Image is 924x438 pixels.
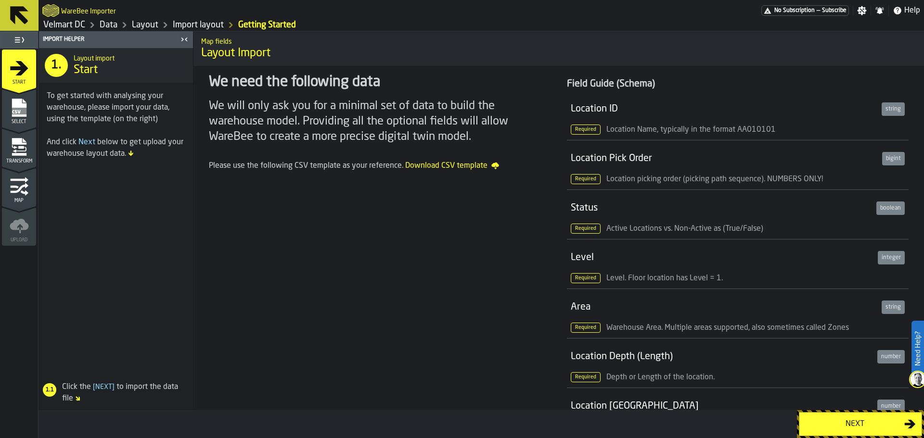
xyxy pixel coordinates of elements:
[904,5,920,16] span: Help
[2,89,36,127] li: menu Select
[882,102,905,116] div: string
[606,126,776,134] span: Location Name, typically in the format AA010101
[2,33,36,47] label: button-toggle-Toggle Full Menu
[193,31,924,66] div: title-Layout Import
[74,63,98,78] span: Start
[209,74,551,91] div: We need the following data
[871,6,888,15] label: button-toggle-Notifications
[93,384,95,390] span: [
[112,384,115,390] span: ]
[761,5,849,16] div: Menu Subscription
[571,125,601,135] span: Required
[571,273,601,283] span: Required
[606,225,763,233] span: Active Locations vs. Non-Active as (True/False)
[571,323,601,333] span: Required
[209,99,551,145] div: We will only ask you for a minimal set of data to build the warehouse model. Providing all the op...
[571,400,873,413] div: Location [GEOGRAPHIC_DATA]
[238,20,296,30] a: link-to-/wh/i/f27944ef-e44e-4cb8-aca8-30c52093261f/import/layout
[201,36,916,46] h2: Sub Title
[606,324,849,332] span: Warehouse Area. Multiple areas supported, also sometimes called Zones
[2,159,36,164] span: Transform
[571,224,601,234] span: Required
[877,400,905,413] div: number
[100,20,117,30] a: link-to-/wh/i/f27944ef-e44e-4cb8-aca8-30c52093261f/data
[39,48,193,83] div: title-Start
[882,300,905,314] div: string
[606,175,823,183] span: Location picking order (picking path sequence). NUMBERS ONLY!
[853,6,871,15] label: button-toggle-Settings
[78,138,95,146] span: Next
[774,7,815,14] span: No Subscription
[45,54,68,77] div: 1.
[43,387,56,393] span: 1.1
[805,418,904,430] div: Next
[74,53,185,63] h2: Sub Title
[39,381,189,404] div: Click the to import the data file
[201,46,916,61] span: Layout Import
[43,20,85,30] a: link-to-/wh/i/f27944ef-e44e-4cb8-aca8-30c52093261f
[2,207,36,246] li: menu Upload
[47,137,185,160] div: And click below to get upload your warehouse layout data.
[606,275,723,282] span: Level. Floor location has Level = 1.
[571,174,601,184] span: Required
[799,412,922,436] button: button-Next
[91,384,116,390] span: Next
[571,152,878,165] div: Location Pick Order
[178,34,191,45] label: button-toggle-Close me
[405,160,499,172] span: Download CSV template
[2,80,36,85] span: Start
[761,5,849,16] a: link-to-/wh/i/f27944ef-e44e-4cb8-aca8-30c52093261f/pricing/
[2,119,36,125] span: Select
[817,7,820,14] span: —
[2,238,36,243] span: Upload
[405,160,499,173] a: Download CSV template
[39,31,193,48] header: Import Helper
[571,201,873,215] div: Status
[61,6,116,15] h2: Sub Title
[571,102,878,116] div: Location ID
[876,201,905,215] div: boolean
[42,19,481,31] nav: Breadcrumb
[2,168,36,206] li: menu Map
[47,90,185,125] div: To get started with analysing your warehouse, please import your data, using the template (on the...
[822,7,847,14] span: Subscribe
[571,350,873,363] div: Location Depth (Length)
[606,374,715,381] span: Depth or Length of the location.
[878,251,905,264] div: integer
[132,20,158,30] a: link-to-/wh/i/f27944ef-e44e-4cb8-aca8-30c52093261f/designer
[571,372,601,382] span: Required
[41,36,178,43] div: Import Helper
[2,50,36,88] li: menu Start
[571,300,878,314] div: Area
[567,77,909,91] div: Field Guide (Schema)
[173,20,224,30] a: link-to-/wh/i/f27944ef-e44e-4cb8-aca8-30c52093261f/import/layout/
[2,128,36,167] li: menu Transform
[2,198,36,203] span: Map
[889,5,924,16] label: button-toggle-Help
[877,350,905,363] div: number
[912,322,923,375] label: Need Help?
[209,162,403,170] span: Please use the following CSV template as your reference.
[571,251,874,264] div: Level
[42,2,59,19] a: logo-header
[882,152,905,165] div: bigint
